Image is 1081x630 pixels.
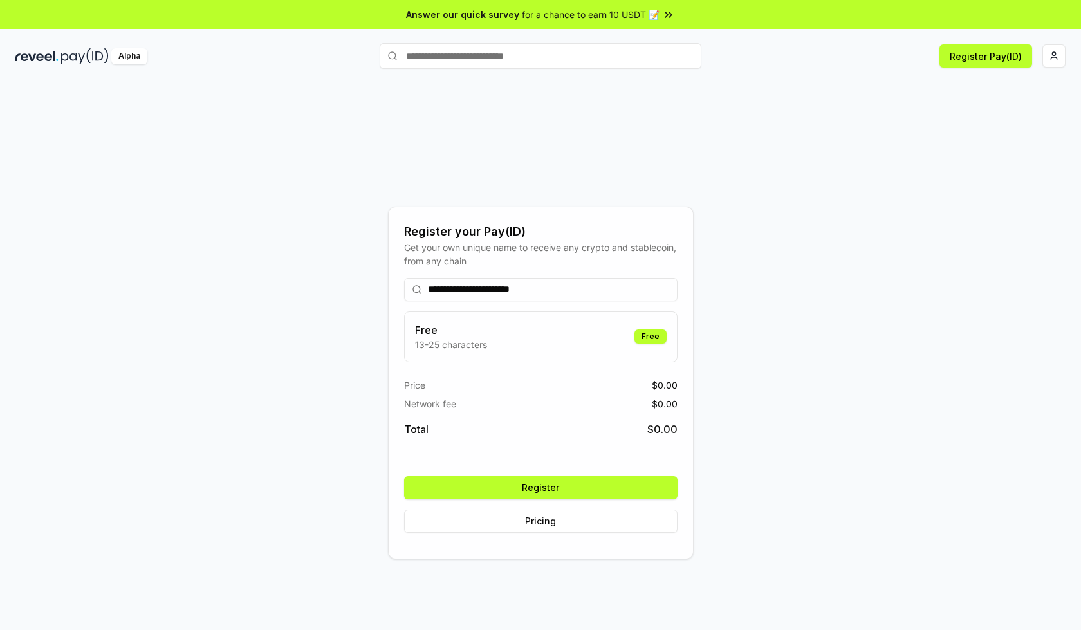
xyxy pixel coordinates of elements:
span: Price [404,378,425,392]
span: for a chance to earn 10 USDT 📝 [522,8,660,21]
button: Register [404,476,678,499]
div: Alpha [111,48,147,64]
img: pay_id [61,48,109,64]
button: Register Pay(ID) [939,44,1032,68]
span: $ 0.00 [652,378,678,392]
p: 13-25 characters [415,338,487,351]
div: Free [634,329,667,344]
span: $ 0.00 [647,422,678,437]
span: Network fee [404,397,456,411]
button: Pricing [404,510,678,533]
span: Answer our quick survey [406,8,519,21]
div: Register your Pay(ID) [404,223,678,241]
div: Get your own unique name to receive any crypto and stablecoin, from any chain [404,241,678,268]
span: $ 0.00 [652,397,678,411]
span: Total [404,422,429,437]
h3: Free [415,322,487,338]
img: reveel_dark [15,48,59,64]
